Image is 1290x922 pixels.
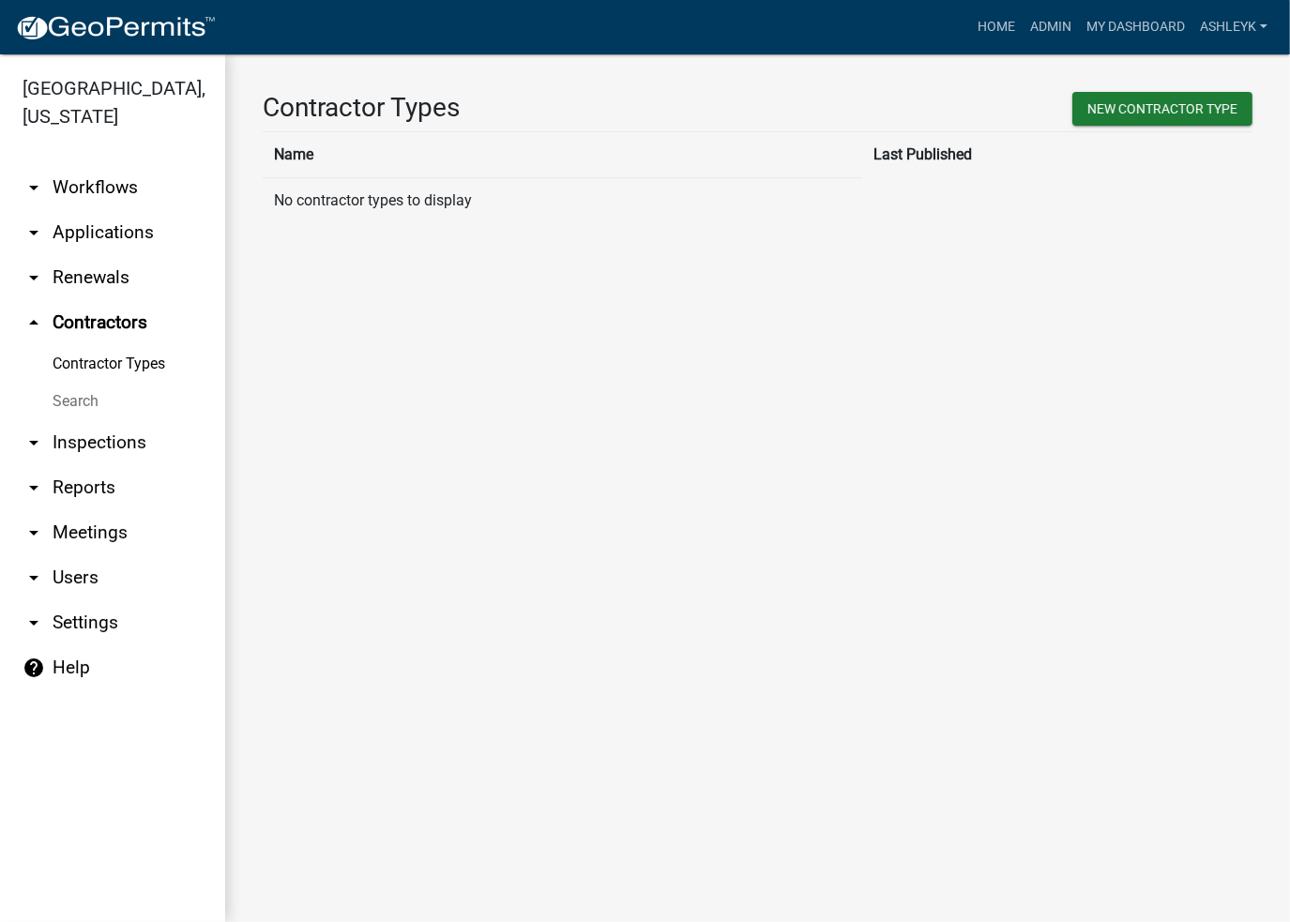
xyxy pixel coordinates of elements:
[23,657,45,679] i: help
[862,131,1191,177] th: Last Published
[1079,9,1192,45] a: My Dashboard
[1072,92,1252,126] button: New Contractor Type
[1192,9,1275,45] a: AshleyK
[23,266,45,289] i: arrow_drop_down
[263,177,862,223] td: No contractor types to display
[1023,9,1079,45] a: Admin
[23,431,45,454] i: arrow_drop_down
[263,131,862,177] th: Name
[23,311,45,334] i: arrow_drop_up
[23,176,45,199] i: arrow_drop_down
[23,521,45,544] i: arrow_drop_down
[970,9,1023,45] a: Home
[23,567,45,589] i: arrow_drop_down
[23,476,45,499] i: arrow_drop_down
[23,612,45,634] i: arrow_drop_down
[23,221,45,244] i: arrow_drop_down
[263,92,744,124] h3: Contractor Types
